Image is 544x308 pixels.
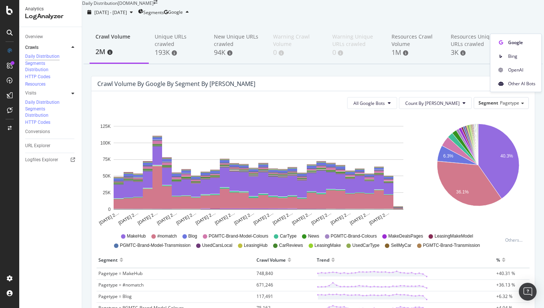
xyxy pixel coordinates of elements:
[500,100,519,106] span: Pagetype
[164,6,192,18] button: Google
[25,60,69,73] div: Segments Distribution
[273,48,320,57] div: 0
[434,233,473,239] span: LeasingMakeModel
[25,6,76,12] div: Analytics
[82,9,138,16] button: [DATE] - [DATE]
[97,115,419,226] svg: A chart.
[391,242,411,249] span: SellMyCar
[451,48,498,57] div: 3K
[103,157,111,162] text: 75K
[508,53,535,59] span: Bing
[25,89,69,97] a: Visits
[188,233,197,239] span: Blog
[103,173,111,179] text: 50K
[256,270,273,276] span: 748,840
[388,233,423,239] span: MakeDealsPages
[392,33,439,48] div: Resources Crawl Volume
[168,9,183,15] span: Google
[505,237,526,243] div: Others...
[399,97,472,109] button: Count By [PERSON_NAME]
[25,89,36,97] div: Visits
[392,48,439,57] div: 1M
[25,53,60,60] div: Daily Distribution
[25,12,76,21] div: LogAnalyzer
[308,233,319,239] span: News
[103,190,111,195] text: 25K
[100,124,111,129] text: 125K
[244,242,268,249] span: LeasingHub
[478,100,498,106] span: Segment
[496,254,500,266] div: %
[496,270,515,276] span: +40.31 %
[25,33,77,41] a: Overview
[95,33,143,47] div: Crawl Volume
[25,142,50,150] div: URL Explorer
[496,293,513,299] span: +6.32 %
[332,33,380,48] div: Warning Unique URLs crawled
[25,119,77,126] a: HTTP Codes
[427,115,529,226] svg: A chart.
[423,242,480,249] span: PGMTC-Brand-Transmission
[97,80,255,87] div: Crawl Volume by google by Segment by [PERSON_NAME]
[98,293,132,299] span: Pagetype = Blog
[120,242,191,249] span: PGMTC-Brand-Model-Transmission
[157,233,177,239] span: #nomatch
[95,47,143,57] div: 2M
[25,74,50,80] div: HTTP Codes
[25,156,58,164] div: Logfiles Explorer
[280,233,296,239] span: CarType
[25,156,77,164] a: Logfiles Explorer
[315,242,341,249] span: LeasingMake
[25,73,77,80] a: HTTP Codes
[108,207,111,212] text: 0
[127,233,146,239] span: MakeHub
[352,242,379,249] span: UsedCarType
[202,242,232,249] span: UsedCarsLocal
[25,80,77,88] a: Resources
[25,106,77,119] a: Segments Distribution
[100,140,111,146] text: 100K
[25,119,50,126] div: HTTP Codes
[456,189,469,195] text: 36.1%
[256,254,286,266] div: Crawl Volume
[25,106,69,119] div: Segments Distribution
[143,9,164,16] span: Segments
[214,33,261,48] div: New Unique URLs crawled
[214,48,261,57] div: 94K
[500,153,513,159] text: 40.3%
[209,233,268,239] span: PGMTC-Brand-Model-Colours
[256,282,273,288] span: 671,246
[155,33,202,48] div: Unique URLs crawled
[98,270,142,276] span: Pagetype = MakeHub
[155,48,202,57] div: 193K
[519,283,537,301] div: Open Intercom Messenger
[25,44,38,52] div: Crawls
[347,97,397,109] button: All Google Bots
[353,100,385,106] span: All Google Bots
[332,48,380,57] div: 0
[25,128,50,136] div: Conversions
[25,60,77,73] a: Segments Distribution
[98,282,144,288] span: Pagetype = #nomatch
[25,128,77,136] a: Conversions
[98,254,118,266] div: Segment
[317,254,329,266] div: Trend
[496,282,515,288] span: +36.13 %
[451,33,498,48] div: Resources Unique URLs crawled
[256,293,273,299] span: 117,491
[25,142,77,150] a: URL Explorer
[25,33,43,41] div: Overview
[405,100,460,106] span: Count By Day
[94,9,127,16] span: [DATE] - [DATE]
[25,44,69,52] a: Crawls
[508,80,535,87] span: Other AI Bots
[25,99,60,106] div: Daily Distribution
[443,153,453,159] text: 6.3%
[25,99,77,106] a: Daily Distribution
[25,81,46,87] div: Resources
[508,39,535,46] span: Google
[25,53,77,60] a: Daily Distribution
[331,233,377,239] span: PGMTC-Brand-Colours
